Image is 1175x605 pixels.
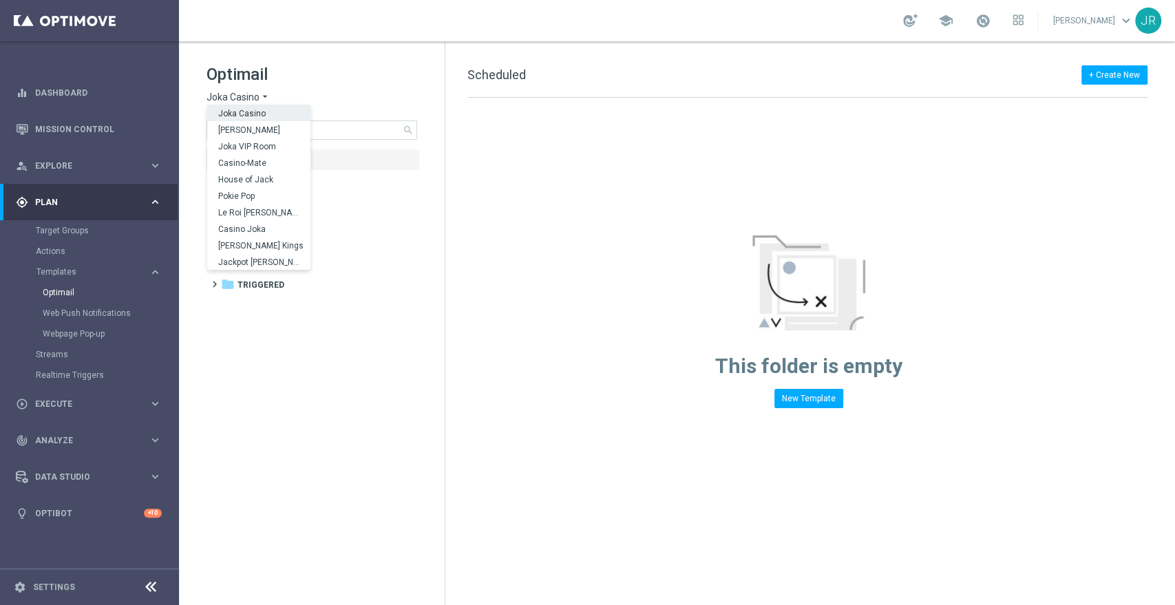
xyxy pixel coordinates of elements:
[149,159,162,172] i: keyboard_arrow_right
[16,495,162,531] div: Optibot
[149,434,162,447] i: keyboard_arrow_right
[35,473,149,481] span: Data Studio
[16,111,162,147] div: Mission Control
[36,370,143,381] a: Realtime Triggers
[36,349,143,360] a: Streams
[43,328,143,339] a: Webpage Pop-up
[35,74,162,111] a: Dashboard
[149,397,162,410] i: keyboard_arrow_right
[207,105,310,270] ng-dropdown-panel: Options list
[14,581,26,593] i: settings
[207,91,260,104] span: Joka Casino
[33,583,75,591] a: Settings
[1081,65,1147,85] button: + Create New
[16,196,149,209] div: Plan
[16,160,149,172] div: Explore
[43,303,178,323] div: Web Push Notifications
[16,87,28,99] i: equalizer
[144,509,162,518] div: +10
[36,268,135,276] span: Templates
[35,400,149,408] span: Execute
[237,279,284,291] span: Triggered
[752,235,865,330] img: emptyStateManageTemplates.jpg
[15,160,162,171] button: person_search Explore keyboard_arrow_right
[16,74,162,111] div: Dashboard
[715,354,902,378] span: This folder is empty
[16,398,28,410] i: play_circle_outline
[36,241,178,262] div: Actions
[35,436,149,445] span: Analyze
[43,282,178,303] div: Optimail
[260,91,271,104] i: arrow_drop_down
[15,87,162,98] button: equalizer Dashboard
[207,120,417,140] input: Search Template
[938,13,953,28] span: school
[36,266,162,277] button: Templates keyboard_arrow_right
[35,162,149,170] span: Explore
[16,196,28,209] i: gps_fixed
[15,508,162,519] button: lightbulb Optibot +10
[35,111,162,147] a: Mission Control
[15,197,162,208] button: gps_fixed Plan keyboard_arrow_right
[16,160,28,172] i: person_search
[1052,10,1135,31] a: [PERSON_NAME]keyboard_arrow_down
[16,398,149,410] div: Execute
[36,225,143,236] a: Target Groups
[43,287,143,298] a: Optimail
[15,399,162,410] button: play_circle_outline Execute keyboard_arrow_right
[207,63,417,85] h1: Optimail
[36,344,178,365] div: Streams
[36,220,178,241] div: Target Groups
[16,434,28,447] i: track_changes
[16,471,149,483] div: Data Studio
[774,389,843,408] button: New Template
[149,195,162,209] i: keyboard_arrow_right
[36,268,149,276] div: Templates
[16,434,149,447] div: Analyze
[15,471,162,482] button: Data Studio keyboard_arrow_right
[1135,8,1161,34] div: JR
[149,470,162,483] i: keyboard_arrow_right
[36,365,178,385] div: Realtime Triggers
[36,262,178,344] div: Templates
[1119,13,1134,28] span: keyboard_arrow_down
[15,124,162,135] button: Mission Control
[149,266,162,279] i: keyboard_arrow_right
[36,246,143,257] a: Actions
[43,323,178,344] div: Webpage Pop-up
[35,198,149,206] span: Plan
[221,277,235,291] i: folder
[16,507,28,520] i: lightbulb
[207,91,271,104] button: Joka Casino arrow_drop_down
[15,435,162,446] button: track_changes Analyze keyboard_arrow_right
[467,67,526,82] span: Scheduled
[35,495,144,531] a: Optibot
[43,308,143,319] a: Web Push Notifications
[403,125,414,136] span: search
